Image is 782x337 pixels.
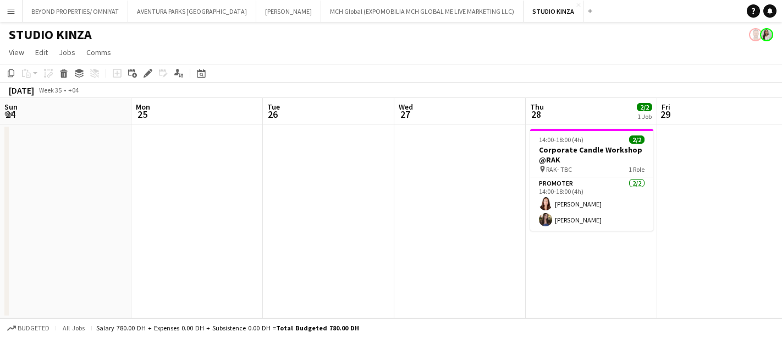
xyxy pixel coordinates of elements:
[60,324,87,332] span: All jobs
[23,1,128,22] button: BEYOND PROPERTIES/ OMNIYAT
[629,165,645,173] span: 1 Role
[4,102,18,112] span: Sun
[31,45,52,59] a: Edit
[629,135,645,144] span: 2/2
[9,85,34,96] div: [DATE]
[82,45,115,59] a: Comms
[399,102,413,112] span: Wed
[9,26,92,43] h1: STUDIO KINZA
[128,1,256,22] button: AVENTURA PARKS [GEOGRAPHIC_DATA]
[530,177,653,231] app-card-role: Promoter2/214:00-18:00 (4h)[PERSON_NAME][PERSON_NAME]
[546,165,572,173] span: RAK- TBC
[276,324,359,332] span: Total Budgeted 780.00 DH
[36,86,64,94] span: Week 35
[749,28,762,41] app-user-avatar: David O Connor
[256,1,321,22] button: [PERSON_NAME]
[59,47,75,57] span: Jobs
[4,45,29,59] a: View
[530,129,653,231] app-job-card: 14:00-18:00 (4h)2/2Corporate Candle Workshop @RAK RAK- TBC1 RolePromoter2/214:00-18:00 (4h)[PERSO...
[530,102,544,112] span: Thu
[134,108,150,121] span: 25
[3,108,18,121] span: 24
[321,1,524,22] button: MCH Global (EXPOMOBILIA MCH GLOBAL ME LIVE MARKETING LLC)
[528,108,544,121] span: 28
[5,322,51,334] button: Budgeted
[530,145,653,165] h3: Corporate Candle Workshop @RAK
[637,103,652,111] span: 2/2
[266,108,280,121] span: 26
[539,135,583,144] span: 14:00-18:00 (4h)
[18,324,49,332] span: Budgeted
[54,45,80,59] a: Jobs
[662,102,670,112] span: Fri
[267,102,280,112] span: Tue
[96,324,359,332] div: Salary 780.00 DH + Expenses 0.00 DH + Subsistence 0.00 DH =
[637,112,652,121] div: 1 Job
[86,47,111,57] span: Comms
[524,1,583,22] button: STUDIO KINZA
[397,108,413,121] span: 27
[660,108,670,121] span: 29
[760,28,773,41] app-user-avatar: Ines de Puybaudet
[35,47,48,57] span: Edit
[136,102,150,112] span: Mon
[9,47,24,57] span: View
[68,86,79,94] div: +04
